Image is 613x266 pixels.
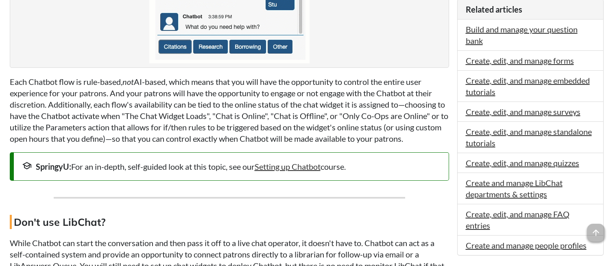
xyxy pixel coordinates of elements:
p: Each Chatbot flow is rule-based, AI-based, which means that you will have the opportunity to cont... [10,76,449,144]
span: Related articles [466,4,522,14]
a: Create and manage people profiles [466,240,587,250]
div: For an in-depth, self-guided look at this topic, see our course. [22,161,441,172]
h4: Don't use LibChat? [10,215,449,229]
a: Create, edit, and manage FAQ entries [466,209,569,230]
a: Create and manage LibChat departments & settings [466,178,563,199]
strong: SpringyU: [36,162,71,171]
a: Build and manage your question bank [466,24,578,45]
a: Setting up Chatbot [255,162,321,171]
a: Create, edit, and manage quizzes [466,158,579,168]
em: not [122,77,134,87]
a: Create, edit, and manage embedded tutorials [466,76,590,97]
a: Create, edit, and manage surveys [466,107,580,117]
a: Create, edit, and manage standalone tutorials [466,127,592,148]
span: school [22,161,32,171]
a: Create, edit, and manage forms [466,56,574,65]
a: arrow_upward [587,225,605,234]
span: arrow_upward [587,224,605,242]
